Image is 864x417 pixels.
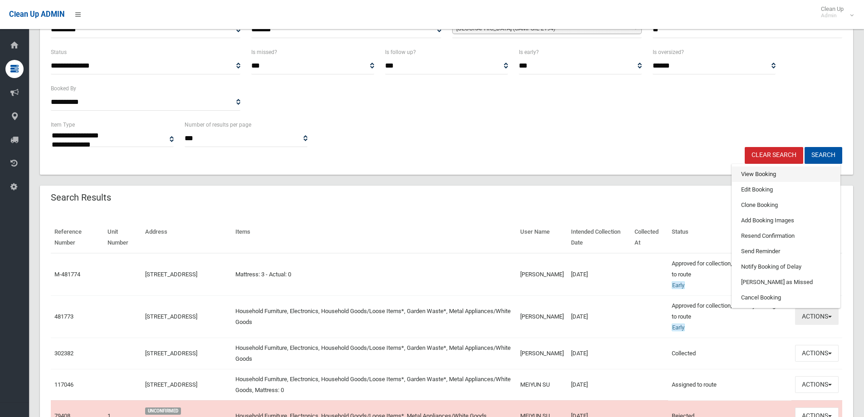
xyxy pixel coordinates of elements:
[668,338,791,369] td: Collected
[54,381,73,388] a: 117046
[672,324,685,331] span: Early
[517,253,567,296] td: [PERSON_NAME]
[653,47,684,57] label: Is oversized?
[104,222,142,253] th: Unit Number
[668,295,791,338] td: Approved for collection, but not yet assigned to route
[51,83,76,93] label: Booked By
[232,369,517,400] td: Household Furniture, Electronics, Household Goods/Loose Items*, Garden Waste*, Metal Appliances/W...
[567,253,631,296] td: [DATE]
[9,10,64,19] span: Clean Up ADMIN
[821,12,844,19] small: Admin
[567,338,631,369] td: [DATE]
[40,189,122,206] header: Search Results
[145,271,197,278] a: [STREET_ADDRESS]
[385,47,416,57] label: Is follow up?
[517,369,567,400] td: MEIYUN SU
[668,222,791,253] th: Status
[567,222,631,253] th: Intended Collection Date
[732,197,840,213] a: Clone Booking
[517,338,567,369] td: [PERSON_NAME]
[732,213,840,228] a: Add Booking Images
[145,381,197,388] a: [STREET_ADDRESS]
[567,295,631,338] td: [DATE]
[567,369,631,400] td: [DATE]
[145,313,197,320] a: [STREET_ADDRESS]
[795,308,839,325] button: Actions
[732,182,840,197] a: Edit Booking
[517,295,567,338] td: [PERSON_NAME]
[142,222,232,253] th: Address
[232,253,517,296] td: Mattress: 3 - Actual: 0
[51,222,104,253] th: Reference Number
[51,120,75,130] label: Item Type
[668,253,791,296] td: Approved for collection, but not yet assigned to route
[232,338,517,369] td: Household Furniture, Electronics, Household Goods/Loose Items*, Garden Waste*, Metal Appliances/W...
[668,369,791,400] td: Assigned to route
[232,295,517,338] td: Household Furniture, Electronics, Household Goods/Loose Items*, Garden Waste*, Metal Appliances/W...
[54,313,73,320] a: 481773
[232,222,517,253] th: Items
[631,222,668,253] th: Collected At
[251,47,277,57] label: Is missed?
[145,407,181,415] span: UNCONFIRMED
[519,47,539,57] label: Is early?
[732,167,840,182] a: View Booking
[732,259,840,275] a: Notify Booking of Delay
[145,350,197,357] a: [STREET_ADDRESS]
[732,228,840,244] a: Resend Confirmation
[795,376,839,393] button: Actions
[816,5,853,19] span: Clean Up
[51,47,67,57] label: Status
[517,222,567,253] th: User Name
[805,147,842,164] button: Search
[54,271,80,278] a: M-481774
[732,244,840,259] a: Send Reminder
[672,281,685,289] span: Early
[795,345,839,362] button: Actions
[54,350,73,357] a: 302382
[185,120,251,130] label: Number of results per page
[732,290,840,305] a: Cancel Booking
[745,147,803,164] a: Clear Search
[732,275,840,290] a: [PERSON_NAME] as Missed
